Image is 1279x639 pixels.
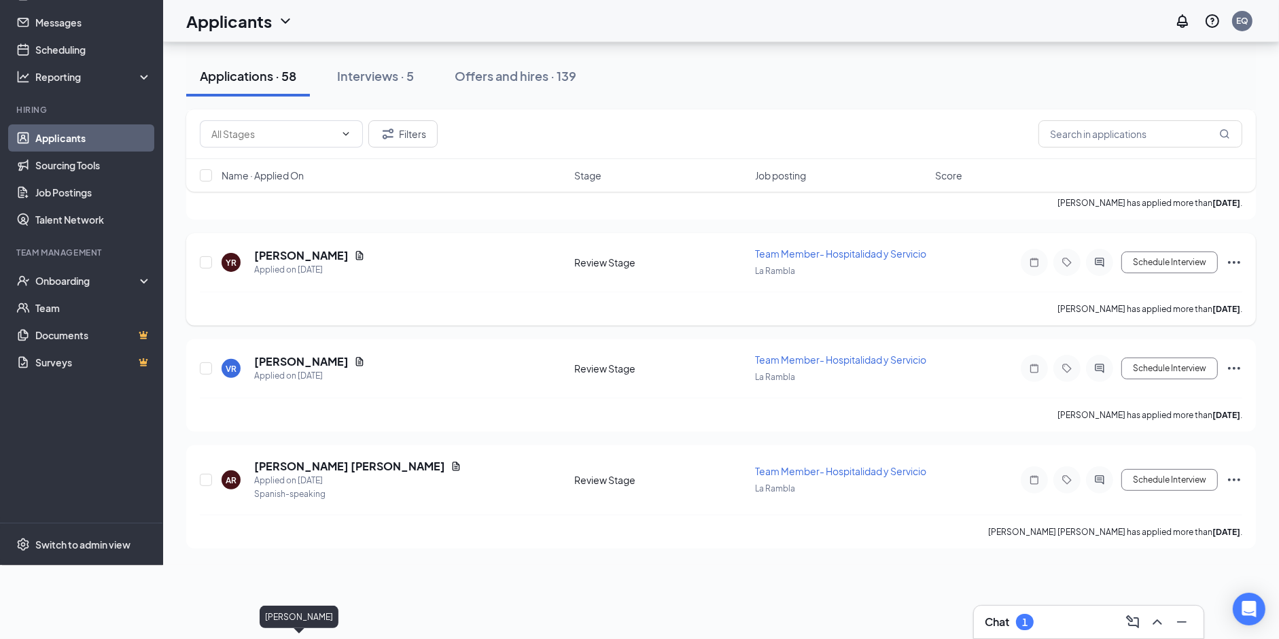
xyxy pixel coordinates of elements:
[1171,611,1193,633] button: Minimize
[211,126,335,141] input: All Stages
[254,459,445,474] h5: [PERSON_NAME] [PERSON_NAME]
[1121,469,1218,491] button: Schedule Interview
[35,9,152,36] a: Messages
[186,10,272,33] h1: Applicants
[1174,614,1190,630] svg: Minimize
[755,465,926,477] span: Team Member- Hospitalidad y Servicio
[1226,360,1242,377] svg: Ellipses
[380,126,396,142] svg: Filter
[1059,257,1075,268] svg: Tag
[1091,257,1108,268] svg: ActiveChat
[755,266,795,276] span: La Rambla
[1059,474,1075,485] svg: Tag
[1125,614,1141,630] svg: ComposeMessage
[260,606,338,628] div: [PERSON_NAME]
[574,362,747,375] div: Review Stage
[755,372,795,382] span: La Rambla
[1226,254,1242,271] svg: Ellipses
[277,13,294,29] svg: ChevronDown
[200,67,296,84] div: Applications · 58
[988,526,1242,538] p: [PERSON_NAME] [PERSON_NAME] has applied more than .
[1121,252,1218,273] button: Schedule Interview
[1026,363,1043,374] svg: Note
[1212,527,1240,537] b: [DATE]
[1022,617,1028,628] div: 1
[1121,358,1218,379] button: Schedule Interview
[1204,13,1221,29] svg: QuestionInfo
[226,474,236,486] div: AR
[755,483,795,494] span: La Rambla
[16,247,149,258] div: Team Management
[354,250,365,261] svg: Document
[1091,363,1108,374] svg: ActiveChat
[451,461,461,472] svg: Document
[35,274,140,288] div: Onboarding
[226,363,236,375] div: VR
[35,206,152,233] a: Talent Network
[16,538,30,551] svg: Settings
[35,538,130,551] div: Switch to admin view
[35,152,152,179] a: Sourcing Tools
[1212,410,1240,420] b: [DATE]
[1149,614,1166,630] svg: ChevronUp
[1233,593,1265,625] div: Open Intercom Messenger
[1057,303,1242,315] p: [PERSON_NAME] has applied more than .
[16,104,149,116] div: Hiring
[1212,304,1240,314] b: [DATE]
[254,474,461,487] div: Applied on [DATE]
[1091,474,1108,485] svg: ActiveChat
[1059,363,1075,374] svg: Tag
[16,274,30,288] svg: UserCheck
[1219,128,1230,139] svg: MagnifyingGlass
[254,248,349,263] h5: [PERSON_NAME]
[368,120,438,148] button: Filter Filters
[35,179,152,206] a: Job Postings
[455,67,576,84] div: Offers and hires · 139
[1122,611,1144,633] button: ComposeMessage
[755,353,926,366] span: Team Member- Hospitalidad y Servicio
[1026,257,1043,268] svg: Note
[35,124,152,152] a: Applicants
[755,247,926,260] span: Team Member- Hospitalidad y Servicio
[254,263,365,277] div: Applied on [DATE]
[254,369,365,383] div: Applied on [DATE]
[35,322,152,349] a: DocumentsCrown
[35,294,152,322] a: Team
[1174,13,1191,29] svg: Notifications
[574,256,747,269] div: Review Stage
[1146,611,1168,633] button: ChevronUp
[254,487,461,501] div: Spanish-speaking
[222,169,304,182] span: Name · Applied On
[16,70,30,84] svg: Analysis
[1026,474,1043,485] svg: Note
[226,257,236,269] div: YR
[35,36,152,63] a: Scheduling
[337,67,414,84] div: Interviews · 5
[35,349,152,376] a: SurveysCrown
[935,169,962,182] span: Score
[1236,15,1248,27] div: EQ
[1226,472,1242,488] svg: Ellipses
[354,356,365,367] svg: Document
[35,70,152,84] div: Reporting
[254,354,349,369] h5: [PERSON_NAME]
[1038,120,1242,148] input: Search in applications
[755,169,806,182] span: Job posting
[574,169,601,182] span: Stage
[985,615,1009,629] h3: Chat
[1057,409,1242,421] p: [PERSON_NAME] has applied more than .
[574,473,747,487] div: Review Stage
[340,128,351,139] svg: ChevronDown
